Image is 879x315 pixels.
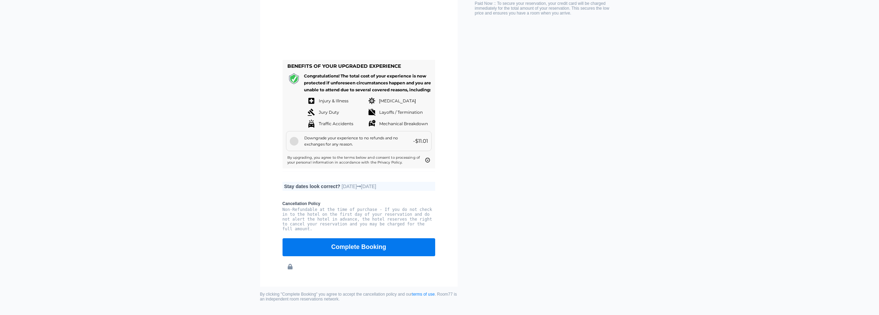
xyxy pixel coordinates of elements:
[283,238,435,256] button: Complete Booking
[283,207,435,231] pre: Non-Refundable at the time of purchase - If you do not check in to the hotel on the first day of ...
[284,184,341,189] b: Stay dates look correct?
[260,292,458,302] small: By clicking "Complete Booking" you agree to accept the cancellation policy and our . Room77 is an...
[283,201,435,206] b: Cancellation Policy
[412,292,435,297] a: terms of use
[475,1,609,16] span: Paid Now :: To secure your reservation, your credit card will be charged immediately for the tota...
[342,184,376,189] span: [DATE] [DATE]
